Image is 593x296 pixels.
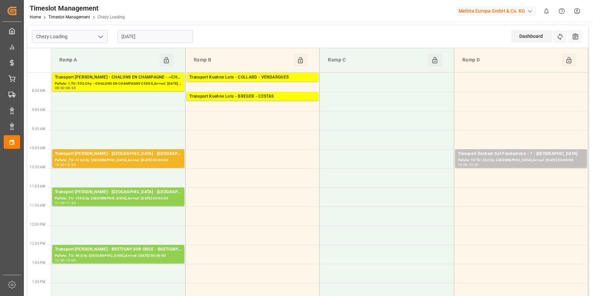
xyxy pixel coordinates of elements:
[55,86,65,89] div: 08:00
[511,30,552,43] div: Dashboard
[55,259,65,262] div: 12:30
[66,86,76,89] div: 08:30
[55,163,65,166] div: 10:00
[325,54,428,67] div: Ramp C
[55,253,182,259] div: Pallets: ,TU: 46,City: [GEOGRAPHIC_DATA],Arrival: [DATE] 00:00:00
[189,100,316,106] div: Pallets: ,TU: 10,City: CESTAS,Arrival: [DATE] 00:00:00
[65,201,66,205] div: -
[30,223,45,226] span: 12:00 PM
[32,108,45,112] span: 9:00 AM
[189,74,316,81] div: Transport Kuehne Lots - COLLARD - VENDARGUES
[65,86,66,89] div: -
[95,31,105,42] button: open menu
[189,81,316,87] div: Pallets: 11,TU: 264,City: [GEOGRAPHIC_DATA],Arrival: [DATE] 00:00:00
[30,184,45,188] span: 11:00 AM
[55,246,182,253] div: Transport [PERSON_NAME] - BRETIGNY SUR ORGE - BRETIGNY SUR ORGE
[57,54,159,67] div: Ramp A
[32,127,45,131] span: 9:30 AM
[117,30,193,43] input: DD-MM-YYYY
[191,54,293,67] div: Ramp B
[55,151,182,157] div: Transport [PERSON_NAME] - [GEOGRAPHIC_DATA] - [GEOGRAPHIC_DATA]
[55,81,182,87] div: Pallets: 1,TU: 553,City: ~CHALONS EN CHAMPAGNE CEDEX,Arrival: [DATE] 00:00:00
[65,259,66,262] div: -
[32,280,45,284] span: 1:30 PM
[460,54,562,67] div: Ramp D
[66,201,76,205] div: 11:30
[30,203,45,207] span: 11:30 AM
[32,89,45,93] span: 8:30 AM
[456,6,536,16] div: Melitta Europa GmbH & Co. KG
[189,93,316,100] div: Transport Kuehne Lots - BREGER - CESTAS
[55,201,65,205] div: 11:00
[554,3,569,19] button: Help Center
[55,189,182,196] div: Transport [PERSON_NAME] - [GEOGRAPHIC_DATA] - [GEOGRAPHIC_DATA]
[65,163,66,166] div: -
[458,163,468,166] div: 10:00
[66,163,76,166] div: 10:30
[458,157,584,163] div: Pallets: 10,TU: 28,City: [GEOGRAPHIC_DATA],Arrival: [DATE] 00:00:00
[30,165,45,169] span: 10:30 AM
[32,261,45,265] span: 1:00 PM
[55,196,182,201] div: Pallets: ,TU: 159,City: [GEOGRAPHIC_DATA],Arrival: [DATE] 00:00:00
[30,242,45,245] span: 12:30 PM
[30,15,41,19] a: Home
[66,259,76,262] div: 13:00
[30,146,45,150] span: 10:00 AM
[469,163,479,166] div: 10:30
[30,3,125,13] div: Timeslot Management
[458,151,584,157] div: Transport Dachser Cof Foodservice - ? - [GEOGRAPHIC_DATA]
[32,30,108,43] input: Type to search/select
[55,157,182,163] div: Pallets: ,TU: 414,City: [GEOGRAPHIC_DATA],Arrival: [DATE] 00:00:00
[467,163,468,166] div: -
[456,4,539,17] button: Melitta Europa GmbH & Co. KG
[55,74,182,81] div: Transport [PERSON_NAME] - CHALONS EN CHAMPAGNE - ~CHALONS EN CHAMPAGNE CEDEX
[48,15,90,19] a: Timeslot Management
[539,3,554,19] button: show 0 new notifications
